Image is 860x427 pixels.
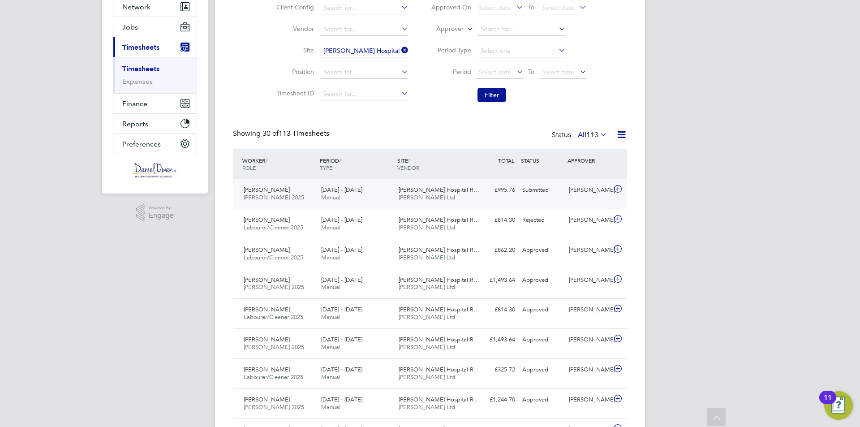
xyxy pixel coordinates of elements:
[113,37,197,57] button: Timesheets
[399,396,479,403] span: [PERSON_NAME] Hospital R…
[244,276,290,284] span: [PERSON_NAME]
[321,186,362,194] span: [DATE] - [DATE]
[399,343,455,351] span: [PERSON_NAME] Ltd
[321,216,362,224] span: [DATE] - [DATE]
[321,254,340,261] span: Manual
[321,224,340,231] span: Manual
[244,373,303,381] span: Labourer/Cleaner 2025
[320,2,408,14] input: Search for...
[113,163,197,177] a: Go to home page
[244,306,290,313] span: [PERSON_NAME]
[565,362,612,377] div: [PERSON_NAME]
[397,164,419,171] span: VENDOR
[262,129,279,138] span: 30 of
[318,152,395,176] div: PERIOD
[399,313,455,321] span: [PERSON_NAME] Ltd
[399,403,455,411] span: [PERSON_NAME] Ltd
[320,23,408,36] input: Search for...
[244,194,304,201] span: [PERSON_NAME] 2025
[542,4,574,12] span: Select date
[399,246,479,254] span: [PERSON_NAME] Hospital R…
[113,114,197,134] button: Reports
[479,68,511,76] span: Select date
[395,152,473,176] div: SITE
[321,306,362,313] span: [DATE] - [DATE]
[321,276,362,284] span: [DATE] - [DATE]
[122,140,161,148] span: Preferences
[244,366,290,373] span: [PERSON_NAME]
[113,17,197,37] button: Jobs
[244,343,304,351] span: [PERSON_NAME] 2025
[262,129,329,138] span: 113 Timesheets
[240,152,318,176] div: WORKER
[472,213,519,228] div: £814.30
[244,254,303,261] span: Labourer/Cleaner 2025
[274,89,314,97] label: Timesheet ID
[431,3,471,11] label: Approved On
[408,157,410,164] span: /
[472,273,519,288] div: £1,493.64
[399,373,455,381] span: [PERSON_NAME] Ltd
[519,183,565,198] div: Submitted
[472,362,519,377] div: £325.72
[479,4,511,12] span: Select date
[274,25,314,33] label: Vendor
[149,204,174,212] span: Powered by
[431,68,471,76] label: Period
[321,403,340,411] span: Manual
[122,23,138,31] span: Jobs
[244,396,290,403] span: [PERSON_NAME]
[265,157,267,164] span: /
[472,183,519,198] div: £995.76
[321,336,362,343] span: [DATE] - [DATE]
[519,243,565,258] div: Approved
[244,216,290,224] span: [PERSON_NAME]
[149,212,174,220] span: Engage
[321,283,340,291] span: Manual
[824,391,853,420] button: Open Resource Center, 11 new notifications
[113,57,197,93] div: Timesheets
[552,129,609,142] div: Status
[122,3,150,11] span: Network
[477,45,566,57] input: Select one
[472,302,519,317] div: £814.30
[244,336,290,343] span: [PERSON_NAME]
[399,336,479,343] span: [PERSON_NAME] Hospital R…
[565,332,612,347] div: [PERSON_NAME]
[477,88,506,102] button: Filter
[320,45,408,57] input: Search for...
[431,46,471,54] label: Period Type
[399,283,455,291] span: [PERSON_NAME] Ltd
[498,157,514,164] span: TOTAL
[321,313,340,321] span: Manual
[525,66,537,78] span: To
[321,246,362,254] span: [DATE] - [DATE]
[399,186,479,194] span: [PERSON_NAME] Hospital R…
[321,343,340,351] span: Manual
[586,130,598,139] span: 113
[122,43,159,52] span: Timesheets
[274,68,314,76] label: Position
[122,120,148,128] span: Reports
[565,302,612,317] div: [PERSON_NAME]
[578,130,607,139] label: All
[519,152,565,168] div: STATUS
[525,1,537,13] span: To
[113,134,197,154] button: Preferences
[320,164,332,171] span: TYPE
[244,283,304,291] span: [PERSON_NAME] 2025
[519,392,565,407] div: Approved
[274,3,314,11] label: Client Config
[321,194,340,201] span: Manual
[565,213,612,228] div: [PERSON_NAME]
[399,366,479,373] span: [PERSON_NAME] Hospital R…
[133,163,177,177] img: danielowen-logo-retina.png
[320,88,408,100] input: Search for...
[244,246,290,254] span: [PERSON_NAME]
[399,306,479,313] span: [PERSON_NAME] Hospital R…
[519,362,565,377] div: Approved
[565,273,612,288] div: [PERSON_NAME]
[472,392,519,407] div: £1,244.70
[321,373,340,381] span: Manual
[233,129,331,138] div: Showing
